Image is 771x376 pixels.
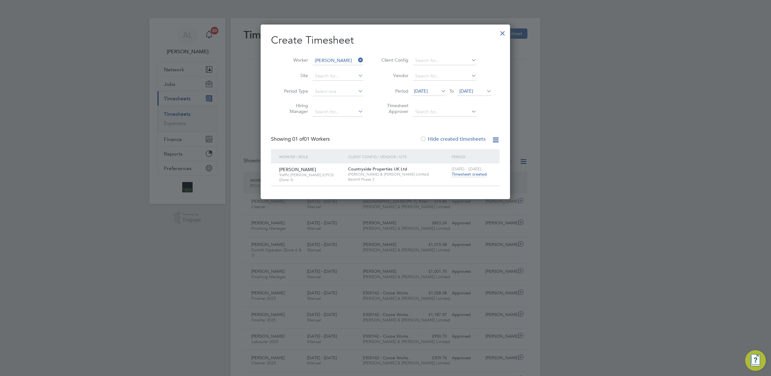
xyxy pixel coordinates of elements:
span: [PERSON_NAME] & [PERSON_NAME] Limited [348,172,448,177]
label: Client Config [379,57,408,63]
button: Engage Resource Center [745,350,766,371]
span: 01 Workers [292,136,330,142]
span: Timesheet created [452,171,487,177]
span: [DATE] - [DATE] [452,166,481,172]
label: Site [279,73,308,78]
label: Period [379,88,408,94]
span: Countryside Properties UK Ltd [348,166,407,172]
input: Search for... [313,72,363,81]
div: Client Config / Vendor / Site [346,149,450,164]
input: Search for... [413,107,476,117]
span: [PERSON_NAME] [279,167,316,172]
div: Worker / Role [277,149,346,164]
input: Select one [313,87,363,96]
div: Showing [271,136,331,143]
span: [DATE] [459,88,473,94]
input: Search for... [413,56,476,65]
label: Worker [279,57,308,63]
span: Traffic [PERSON_NAME] (CPCS) (Zone 3) [279,172,343,182]
label: Period Type [279,88,308,94]
label: Hide created timesheets [420,136,486,142]
h2: Create Timesheet [271,34,500,47]
label: Timesheet Approver [379,103,408,114]
span: [DATE] [414,88,428,94]
label: Hiring Manager [279,103,308,114]
div: Period [450,149,493,164]
input: Search for... [313,56,363,65]
span: Bexhill Phase 2 [348,177,448,182]
span: 01 of [292,136,304,142]
input: Search for... [413,72,476,81]
span: To [447,87,456,95]
input: Search for... [313,107,363,117]
label: Vendor [379,73,408,78]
